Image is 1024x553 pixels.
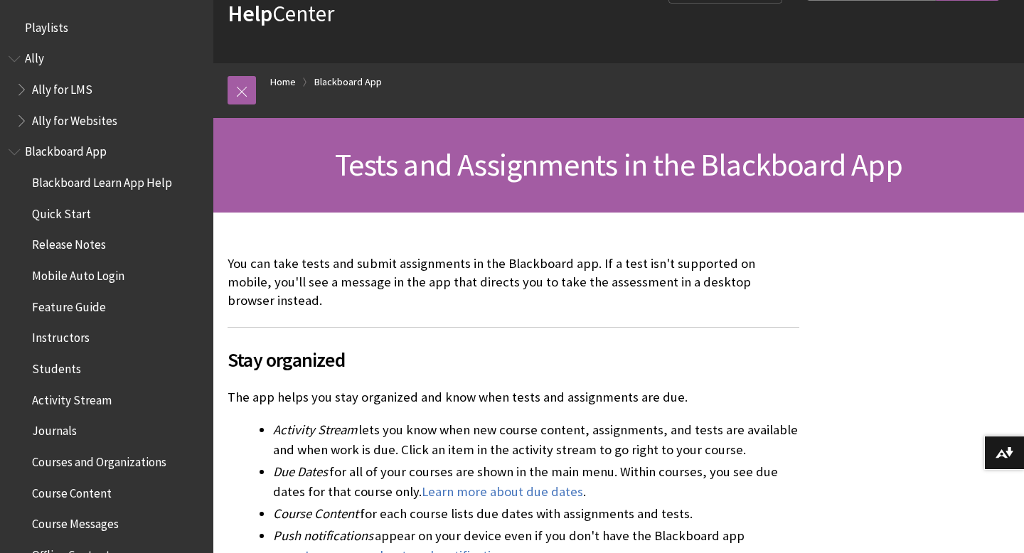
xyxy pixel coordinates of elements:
nav: Book outline for Playlists [9,16,205,40]
nav: Book outline for Anthology Ally Help [9,47,205,133]
span: Ally for Websites [32,109,117,128]
span: Blackboard App [25,140,107,159]
a: Home [270,73,296,91]
li: for each course lists due dates with assignments and tests. [273,504,799,524]
a: Blackboard App [314,73,382,91]
span: Ally [25,47,44,66]
span: Mobile Auto Login [32,264,124,283]
a: Learn more about due dates [422,483,583,500]
span: Blackboard Learn App Help [32,171,172,190]
span: Courses and Organizations [32,450,166,469]
span: Stay organized [228,345,799,375]
span: Feature Guide [32,295,106,314]
p: The app helps you stay organized and know when tests and assignments are due. [228,388,799,407]
span: Tests and Assignments in the Blackboard App [335,145,902,184]
span: Course Content [273,505,358,522]
span: Playlists [25,16,68,35]
span: Activity Stream [32,388,112,407]
span: Course Content [32,481,112,500]
span: Instructors [32,326,90,345]
li: lets you know when new course content, assignments, and tests are available and when work is due.... [273,420,799,460]
span: Journals [32,419,77,439]
span: Students [32,357,81,376]
span: Ally for LMS [32,77,92,97]
span: Release Notes [32,233,106,252]
li: for all of your courses are shown in the main menu. Within courses, you see due dates for that co... [273,462,799,502]
span: Activity Stream [273,422,357,438]
span: Push notifications [273,527,373,544]
span: Quick Start [32,202,91,221]
p: You can take tests and submit assignments in the Blackboard app. If a test isn't supported on mob... [228,254,799,311]
span: Due Dates [273,463,328,480]
span: Course Messages [32,512,119,532]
